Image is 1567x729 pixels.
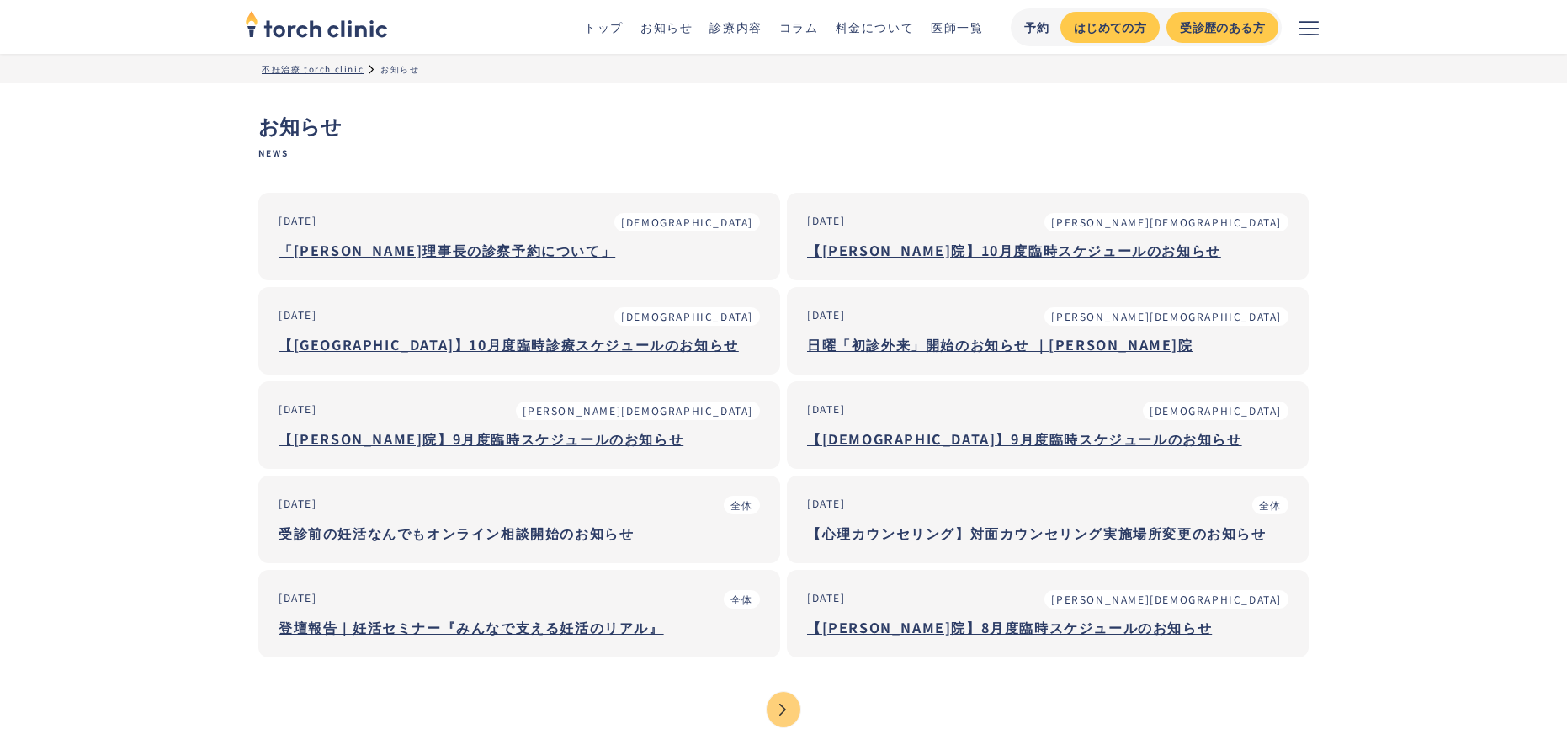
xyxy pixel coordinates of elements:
a: 料金について [836,19,915,35]
div: 登壇報告｜妊活セミナー『みんなで支える妊活のリアル』 [279,617,760,637]
a: Next Page [766,691,801,728]
a: [DATE][DEMOGRAPHIC_DATA]【[DEMOGRAPHIC_DATA]】9月度臨時スケジュールのお知らせ [787,381,1309,469]
div: 【[PERSON_NAME]院】10月度臨時スケジュールのお知らせ [807,240,1288,260]
div: [DATE] [279,307,317,322]
div: [DATE] [807,402,846,417]
div: 【[GEOGRAPHIC_DATA]】10月度臨時診療スケジュールのお知らせ [279,334,760,354]
div: 受診前の妊活なんでもオンライン相談開始のお知らせ [279,523,760,543]
div: 【[PERSON_NAME]院】9月度臨時スケジュールのお知らせ [279,428,760,449]
img: torch clinic [245,5,388,42]
div: お知らせ [380,62,419,75]
div: [DEMOGRAPHIC_DATA] [621,215,753,230]
div: [DEMOGRAPHIC_DATA] [621,309,753,324]
div: [DATE] [279,496,317,511]
div: 全体 [1259,498,1282,513]
div: [DATE] [807,213,846,228]
a: [DATE][DEMOGRAPHIC_DATA]【[GEOGRAPHIC_DATA]】10月度臨時診療スケジュールのお知らせ [258,287,780,375]
a: [DATE]全体【心理カウンセリング】対面カウンセリング実施場所変更のお知らせ [787,476,1309,563]
div: 【[PERSON_NAME]院】8月度臨時スケジュールのお知らせ [807,617,1288,637]
h1: お知らせ [258,110,1309,159]
a: 受診歴のある方 [1166,12,1278,43]
div: 日曜「初診外来」開始のお知らせ ｜[PERSON_NAME]院 [807,334,1288,354]
div: [DATE] [279,213,317,228]
a: home [245,12,388,42]
div: はじめての方 [1074,19,1146,36]
a: 診療内容 [709,19,762,35]
a: [DATE][PERSON_NAME][DEMOGRAPHIC_DATA]【[PERSON_NAME]院】9月度臨時スケジュールのお知らせ [258,381,780,469]
div: 全体 [730,498,753,513]
div: [DATE] [807,307,846,322]
a: [DATE][PERSON_NAME][DEMOGRAPHIC_DATA]【[PERSON_NAME]院】10月度臨時スケジュールのお知らせ [787,193,1309,280]
div: 【心理カウンセリング】対面カウンセリング実施場所変更のお知らせ [807,523,1288,543]
div: [DATE] [279,590,317,605]
a: [DATE]全体登壇報告｜妊活セミナー『みんなで支える妊活のリアル』 [258,570,780,657]
div: 「[PERSON_NAME]理事長の診察予約について」 [279,240,760,260]
div: 受診歴のある方 [1180,19,1265,36]
div: [DATE] [807,590,846,605]
div: [DEMOGRAPHIC_DATA] [1150,403,1282,418]
a: [DATE]全体受診前の妊活なんでもオンライン相談開始のお知らせ [258,476,780,563]
a: 医師一覧 [931,19,983,35]
div: [DATE] [279,402,317,417]
div: 予約 [1024,19,1050,36]
div: 全体 [730,592,753,607]
a: コラム [779,19,819,35]
div: [DATE] [807,496,846,511]
div: [PERSON_NAME][DEMOGRAPHIC_DATA] [1051,309,1282,324]
a: [DATE][DEMOGRAPHIC_DATA]「[PERSON_NAME]理事長の診察予約について」 [258,193,780,280]
span: News [258,147,1309,159]
a: [DATE][PERSON_NAME][DEMOGRAPHIC_DATA]【[PERSON_NAME]院】8月度臨時スケジュールのお知らせ [787,570,1309,657]
div: [PERSON_NAME][DEMOGRAPHIC_DATA] [1051,215,1282,230]
div: [PERSON_NAME][DEMOGRAPHIC_DATA] [523,403,753,418]
a: 不妊治療 torch clinic [262,62,364,75]
a: はじめての方 [1060,12,1160,43]
div: 【[DEMOGRAPHIC_DATA]】9月度臨時スケジュールのお知らせ [807,428,1288,449]
a: お知らせ [640,19,693,35]
a: [DATE][PERSON_NAME][DEMOGRAPHIC_DATA]日曜「初診外来」開始のお知らせ ｜[PERSON_NAME]院 [787,287,1309,375]
div: [PERSON_NAME][DEMOGRAPHIC_DATA] [1051,592,1282,607]
a: トップ [584,19,624,35]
